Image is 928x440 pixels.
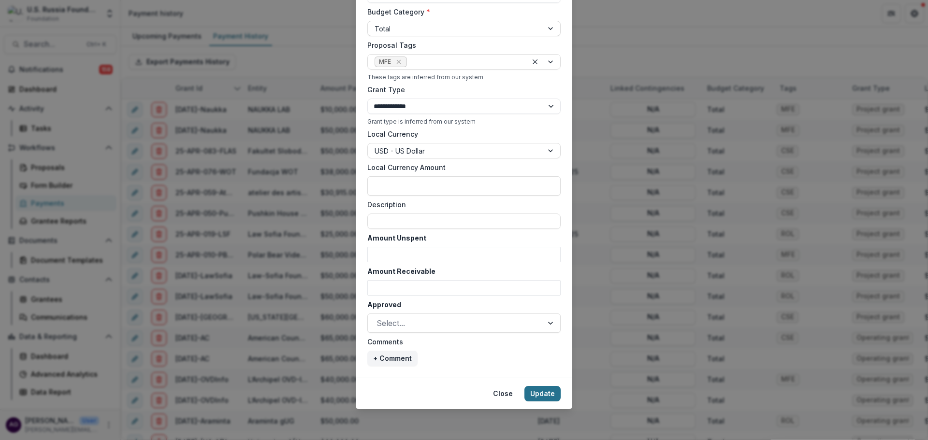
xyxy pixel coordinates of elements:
label: Local Currency Amount [367,162,555,172]
label: Budget Category [367,7,555,17]
div: Clear selected options [529,56,541,68]
label: Grant Type [367,85,555,95]
label: Approved [367,299,555,310]
div: These tags are inferred from our system [367,73,561,81]
label: Amount Receivable [367,266,555,276]
label: Comments [367,337,555,347]
label: Amount Unspent [367,233,555,243]
button: Update [524,386,561,401]
button: + Comment [367,351,418,366]
label: Description [367,199,555,210]
label: Proposal Tags [367,40,555,50]
span: MFE [379,58,391,65]
button: Close [487,386,519,401]
div: Remove MFE [394,57,404,67]
label: Local Currency [367,129,418,139]
div: Grant type is inferred from our system [367,118,561,125]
